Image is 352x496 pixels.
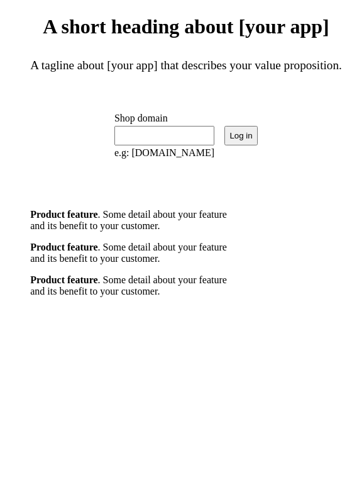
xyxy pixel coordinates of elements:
li: . Some detail about your feature and its benefit to your customer. [30,209,231,242]
strong: Product feature [30,209,97,220]
strong: Product feature [30,274,97,285]
p: A tagline about [your app] that describes your value proposition. [30,59,342,93]
input: Shop domaine.g: [DOMAIN_NAME] [114,126,214,145]
span: e.g: [DOMAIN_NAME] [114,147,214,159]
span: Shop domain [114,113,214,124]
li: . Some detail about your feature and its benefit to your customer. [30,242,231,274]
strong: Product feature [30,242,97,252]
h1: A short heading about [your app] [30,15,342,38]
li: . Some detail about your feature and its benefit to your customer. [30,274,231,307]
button: Log in [224,126,258,146]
